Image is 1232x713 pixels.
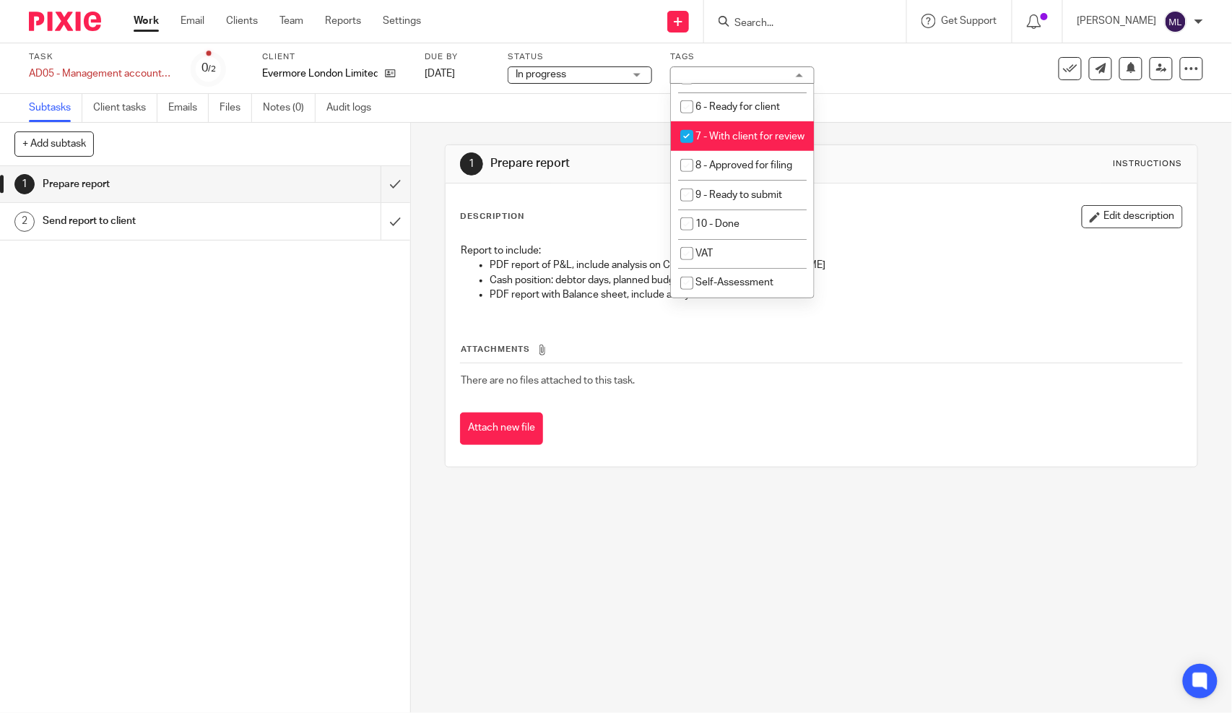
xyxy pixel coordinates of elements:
span: 6 - Ready for client [695,102,780,112]
button: Edit description [1082,205,1183,228]
a: Reports [325,14,361,28]
label: Tags [670,51,815,63]
button: + Add subtask [14,131,94,156]
div: 1 [14,174,35,194]
p: [PERSON_NAME] [1077,14,1157,28]
a: Audit logs [326,94,382,122]
span: Self-Assessment [695,277,773,288]
div: 1 [460,152,483,176]
p: Description [460,211,524,222]
label: Task [29,51,173,63]
img: svg%3E [1164,10,1187,33]
span: [DATE] [425,69,455,79]
span: 7 - With client for review [695,131,804,142]
div: AD05 - Management accounts (monthly) - July 31, 2025 [29,66,173,81]
p: PDF report with Balance sheet, include analysis on assets and liabilities [490,288,1182,302]
label: Status [508,51,652,63]
a: Files [220,94,252,122]
h1: Prepare report [43,173,259,195]
h1: Send report to client [43,210,259,232]
a: Notes (0) [263,94,316,122]
a: Clients [226,14,258,28]
span: 8 - Approved for filing [695,160,792,170]
button: Attach new file [460,412,543,445]
a: Email [181,14,204,28]
h1: Prepare report [491,156,852,171]
div: Instructions [1114,158,1183,170]
span: There are no files attached to this task. [461,376,635,386]
span: 10 - Done [695,219,739,229]
a: Emails [168,94,209,122]
div: AD05 - Management accounts (monthly) - [DATE] [29,66,173,81]
a: Work [134,14,159,28]
a: Subtasks [29,94,82,122]
small: /2 [208,65,216,73]
a: Settings [383,14,421,28]
span: Get Support [942,16,997,26]
p: Cash position: debtor days, planned budget vs. actual [490,273,1182,288]
span: In progress [516,69,566,79]
span: VAT [695,249,713,259]
span: Attachments [461,345,530,353]
div: 2 [14,212,35,232]
label: Client [262,51,407,63]
div: 0 [201,60,216,77]
a: Client tasks [93,94,157,122]
p: PDF report of P&L, include analysis on Cost of Sales, and [PERSON_NAME] [490,258,1182,272]
input: Search [733,17,863,30]
img: Pixie [29,12,101,31]
a: Team [279,14,303,28]
p: Report to include: [461,243,1182,258]
label: Due by [425,51,490,63]
span: 9 - Ready to submit [695,190,782,200]
p: Evermore London Limited [262,66,378,81]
